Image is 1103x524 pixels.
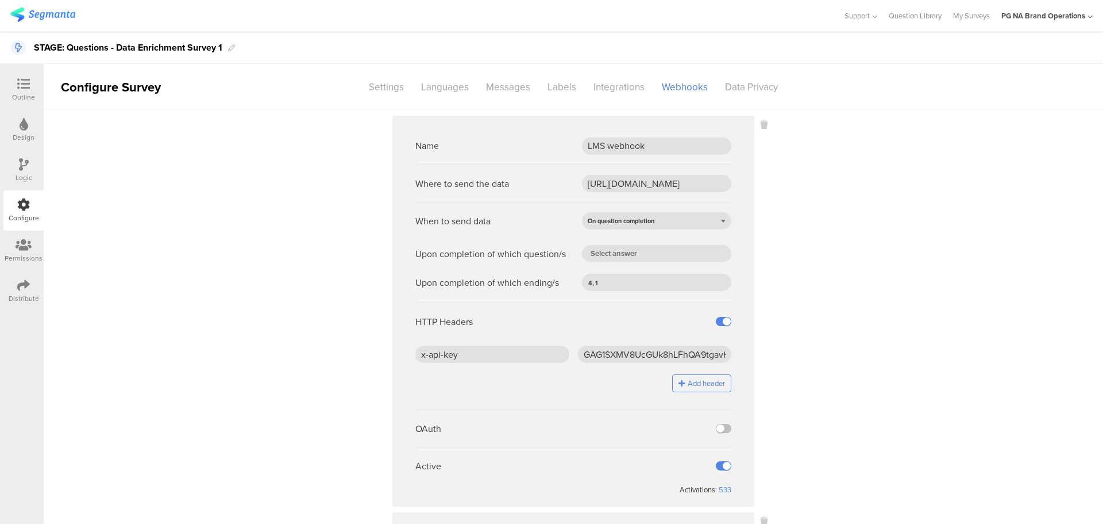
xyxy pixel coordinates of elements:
div: Labels [539,77,585,97]
span: Support [844,10,870,21]
div: Logic [16,173,32,183]
div: Name [415,139,439,152]
div: Permissions [5,253,43,263]
i: This is a Data Enrichment Survey. [11,40,26,55]
div: Active [415,460,441,473]
input: Hook Name [582,137,731,155]
input: Select answer [582,245,731,262]
div: Settings [360,77,412,97]
div: Languages [412,77,477,97]
div: Upon completion of which ending/s [415,276,559,289]
div: Configure Survey [44,78,176,97]
div: Data Privacy [716,77,786,97]
input: Header key [415,346,569,363]
div: Activations: [678,484,719,495]
div: Design [13,132,34,143]
input: Header value [578,346,732,363]
div: Distribute [9,293,39,304]
div: Messages [477,77,539,97]
div: Where to send the data [415,177,509,190]
div: When to send data [415,215,491,228]
img: segmanta logo [10,7,75,22]
input: URL - http(s)://... [582,175,731,192]
div: OAuth [415,422,441,435]
div: 533 [719,484,731,495]
div: Integrations [585,77,653,97]
button: Add header [672,374,731,392]
div: Webhooks [653,77,716,97]
span: On question completion [588,216,654,225]
div: HTTP Headers [415,315,473,328]
div: Outline [12,92,35,102]
div: Upon completion of which question/s [415,247,566,261]
div: STAGE: Questions - Data Enrichment Survey 1 [34,39,222,57]
div: Configure [9,213,39,223]
span: 4 [588,278,592,288]
span: 1 [595,278,598,288]
div: PG NA Brand Operations [1001,10,1085,21]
